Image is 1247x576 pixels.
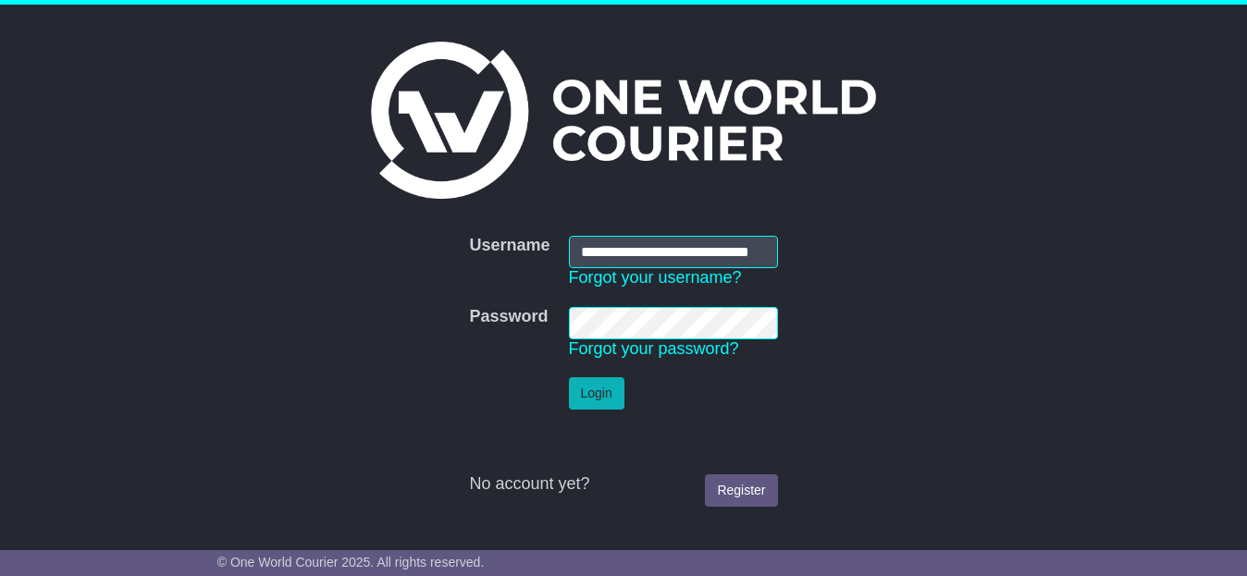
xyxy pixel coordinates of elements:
[469,474,777,495] div: No account yet?
[569,339,739,358] a: Forgot your password?
[469,307,548,327] label: Password
[569,268,742,287] a: Forgot your username?
[705,474,777,507] a: Register
[371,42,876,199] img: One World
[217,555,485,570] span: © One World Courier 2025. All rights reserved.
[469,236,549,256] label: Username
[569,377,624,410] button: Login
